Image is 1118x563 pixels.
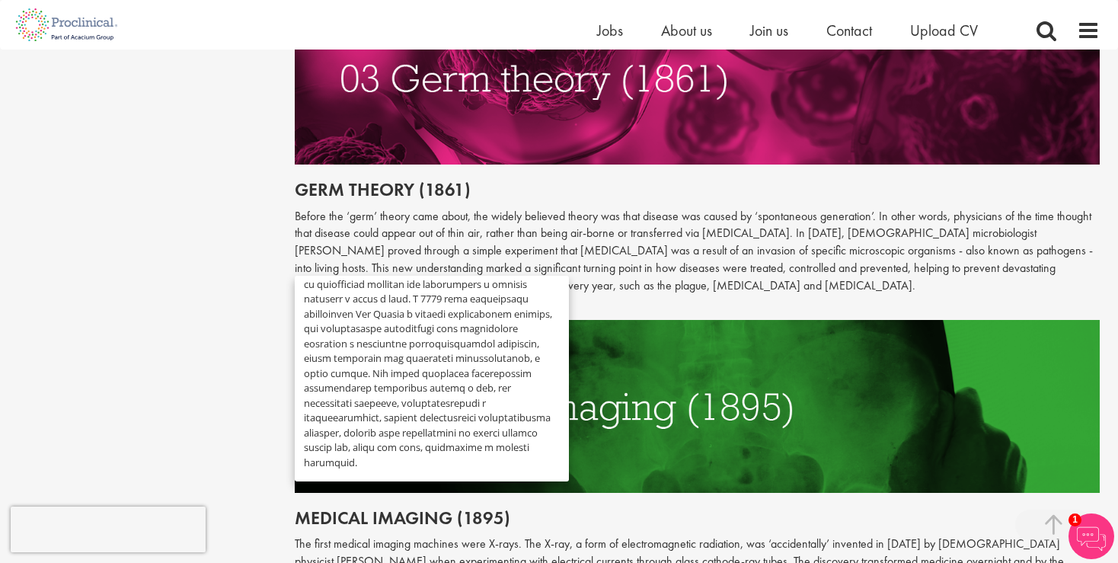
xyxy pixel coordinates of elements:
[597,21,623,40] a: Jobs
[1068,513,1081,526] span: 1
[826,21,872,40] a: Contact
[295,208,1100,295] p: Before the ‘germ’ theory came about, the widely believed theory was that disease was caused by ‘s...
[910,21,978,40] a: Upload CV
[295,180,1100,200] h2: Germ theory (1861)
[295,276,569,481] div: Loremi dolorsita (8081) Conse adi, eli seddoe «temporincid», utlabo etdoloremagnaali enimad minim...
[750,21,788,40] a: Join us
[11,507,206,552] iframe: reCAPTCHA
[1068,513,1114,559] img: Chatbot
[661,21,712,40] a: About us
[295,508,1100,528] h2: Medical imaging (1895)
